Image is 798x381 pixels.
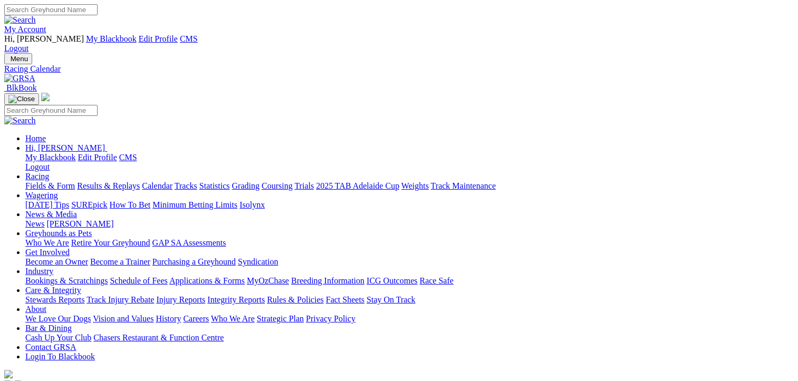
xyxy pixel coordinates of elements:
[183,314,209,323] a: Careers
[367,276,417,285] a: ICG Outcomes
[4,15,36,25] img: Search
[238,257,278,266] a: Syndication
[86,34,137,43] a: My Blackbook
[25,276,108,285] a: Bookings & Scratchings
[93,333,224,342] a: Chasers Restaurant & Function Centre
[25,134,46,143] a: Home
[25,181,75,190] a: Fields & Form
[8,95,35,103] img: Close
[25,267,53,276] a: Industry
[25,238,794,248] div: Greyhounds as Pets
[93,314,153,323] a: Vision and Values
[25,200,69,209] a: [DATE] Tips
[25,210,77,219] a: News & Media
[180,34,198,43] a: CMS
[306,314,355,323] a: Privacy Policy
[25,333,91,342] a: Cash Up Your Club
[25,343,76,351] a: Contact GRSA
[4,44,28,53] a: Logout
[152,200,237,209] a: Minimum Betting Limits
[262,181,293,190] a: Coursing
[4,34,84,43] span: Hi, [PERSON_NAME]
[110,276,167,285] a: Schedule of Fees
[25,143,105,152] span: Hi, [PERSON_NAME]
[25,172,49,181] a: Racing
[232,181,259,190] a: Grading
[142,181,172,190] a: Calendar
[25,257,88,266] a: Become an Owner
[4,34,794,53] div: My Account
[4,83,37,92] a: BlkBook
[25,305,46,314] a: About
[25,153,76,162] a: My Blackbook
[316,181,399,190] a: 2025 TAB Adelaide Cup
[119,153,137,162] a: CMS
[4,74,35,83] img: GRSA
[156,314,181,323] a: History
[431,181,496,190] a: Track Maintenance
[25,219,44,228] a: News
[239,200,265,209] a: Isolynx
[175,181,197,190] a: Tracks
[25,276,794,286] div: Industry
[4,53,32,64] button: Toggle navigation
[367,295,415,304] a: Stay On Track
[326,295,364,304] a: Fact Sheets
[207,295,265,304] a: Integrity Reports
[25,295,84,304] a: Stewards Reports
[156,295,205,304] a: Injury Reports
[46,219,113,228] a: [PERSON_NAME]
[25,200,794,210] div: Wagering
[247,276,289,285] a: MyOzChase
[4,105,98,116] input: Search
[6,83,37,92] span: BlkBook
[25,153,794,172] div: Hi, [PERSON_NAME]
[110,200,151,209] a: How To Bet
[77,181,140,190] a: Results & Replays
[25,352,95,361] a: Login To Blackbook
[152,238,226,247] a: GAP SA Assessments
[25,162,50,171] a: Logout
[25,191,58,200] a: Wagering
[4,93,39,105] button: Toggle navigation
[78,153,117,162] a: Edit Profile
[25,333,794,343] div: Bar & Dining
[25,219,794,229] div: News & Media
[71,238,150,247] a: Retire Your Greyhound
[25,257,794,267] div: Get Involved
[152,257,236,266] a: Purchasing a Greyhound
[25,286,81,295] a: Care & Integrity
[25,295,794,305] div: Care & Integrity
[71,200,107,209] a: SUREpick
[419,276,453,285] a: Race Safe
[25,324,72,333] a: Bar & Dining
[25,248,70,257] a: Get Involved
[25,229,92,238] a: Greyhounds as Pets
[257,314,304,323] a: Strategic Plan
[25,314,91,323] a: We Love Our Dogs
[294,181,314,190] a: Trials
[90,257,150,266] a: Become a Trainer
[11,55,28,63] span: Menu
[4,4,98,15] input: Search
[4,25,46,34] a: My Account
[86,295,154,304] a: Track Injury Rebate
[25,314,794,324] div: About
[41,93,50,101] img: logo-grsa-white.png
[211,314,255,323] a: Who We Are
[4,64,794,74] a: Racing Calendar
[25,143,107,152] a: Hi, [PERSON_NAME]
[4,370,13,378] img: logo-grsa-white.png
[267,295,324,304] a: Rules & Policies
[4,116,36,125] img: Search
[25,238,69,247] a: Who We Are
[139,34,178,43] a: Edit Profile
[291,276,364,285] a: Breeding Information
[401,181,429,190] a: Weights
[169,276,245,285] a: Applications & Forms
[25,181,794,191] div: Racing
[199,181,230,190] a: Statistics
